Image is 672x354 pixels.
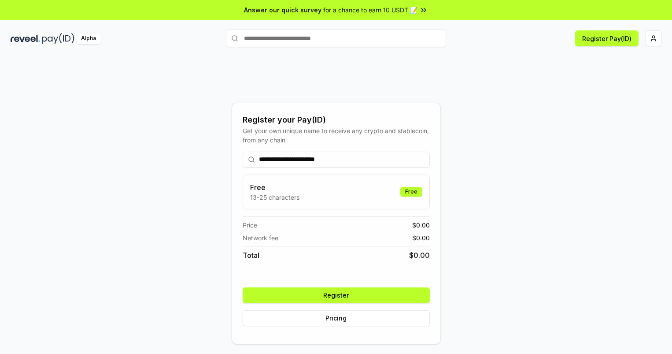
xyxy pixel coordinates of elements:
[412,220,430,230] span: $ 0.00
[323,5,417,15] span: for a chance to earn 10 USDT 📝
[250,193,299,202] p: 13-25 characters
[243,250,259,261] span: Total
[243,310,430,326] button: Pricing
[11,33,40,44] img: reveel_dark
[243,126,430,145] div: Get your own unique name to receive any crypto and stablecoin, from any chain
[400,187,422,197] div: Free
[243,233,278,242] span: Network fee
[243,114,430,126] div: Register your Pay(ID)
[42,33,74,44] img: pay_id
[412,233,430,242] span: $ 0.00
[76,33,101,44] div: Alpha
[575,30,639,46] button: Register Pay(ID)
[409,250,430,261] span: $ 0.00
[243,220,257,230] span: Price
[243,287,430,303] button: Register
[250,182,299,193] h3: Free
[244,5,321,15] span: Answer our quick survey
